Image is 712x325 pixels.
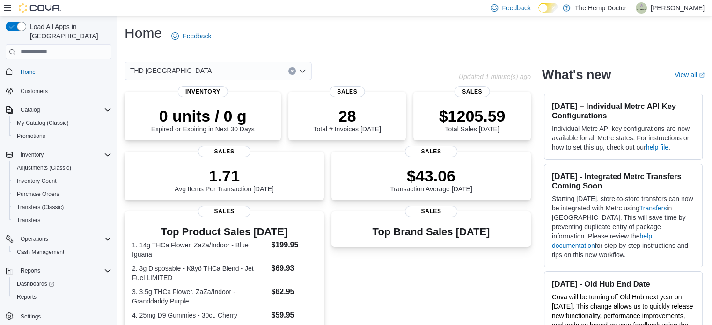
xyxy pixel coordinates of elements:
span: Inventory Count [13,175,111,187]
span: Reports [21,267,40,274]
span: Inventory [21,151,44,159]
span: Home [21,68,36,76]
p: Updated 1 minute(s) ago [459,73,531,80]
span: Sales [330,86,365,97]
div: Expired or Expiring in Next 30 Days [151,107,255,133]
span: Dashboards [13,278,111,289]
span: Promotions [17,132,45,140]
span: Load All Apps in [GEOGRAPHIC_DATA] [26,22,111,41]
button: Customers [2,84,115,98]
span: Catalog [17,104,111,116]
span: Sales [198,206,250,217]
span: Purchase Orders [13,188,111,200]
a: Feedback [168,27,215,45]
span: My Catalog (Classic) [17,119,69,127]
span: Sales [455,86,490,97]
span: Sales [405,206,457,217]
div: Total # Invoices [DATE] [313,107,381,133]
a: Dashboards [13,278,58,289]
a: Adjustments (Classic) [13,162,75,173]
span: Inventory [17,149,111,160]
a: Reports [13,291,40,303]
p: 28 [313,107,381,125]
button: Reports [2,264,115,277]
span: Adjustments (Classic) [17,164,71,172]
dt: 1. 14g THCa Flower, ZaZa/Indoor - Blue Iguana [132,240,267,259]
h1: Home [125,24,162,43]
button: Operations [2,232,115,246]
span: Reports [17,293,37,301]
img: Cova [19,3,61,13]
a: Inventory Count [13,175,60,187]
a: Transfers [639,204,667,212]
span: Settings [17,310,111,322]
span: Reports [13,291,111,303]
div: Avg Items Per Transaction [DATE] [175,166,274,193]
button: Transfers [9,214,115,227]
input: Dark Mode [538,3,558,13]
dd: $199.95 [271,239,316,251]
span: Transfers [17,217,40,224]
button: Inventory [2,148,115,161]
h3: Top Brand Sales [DATE] [373,226,490,238]
h3: Top Product Sales [DATE] [132,226,316,238]
button: Adjustments (Classic) [9,161,115,174]
span: Cash Management [13,246,111,258]
button: Catalog [2,103,115,116]
p: The Hemp Doctor [575,2,626,14]
span: Catalog [21,106,40,114]
p: $43.06 [390,166,472,185]
span: Sales [405,146,457,157]
a: Settings [17,311,44,322]
span: Operations [21,235,48,243]
span: Feedback [183,31,211,41]
svg: External link [699,72,705,78]
span: Sales [198,146,250,157]
button: Purchase Orders [9,188,115,201]
span: Dashboards [17,280,54,288]
p: Individual Metrc API key configurations are now available for all Metrc states. For instructions ... [552,124,695,152]
a: Purchase Orders [13,188,63,200]
p: [PERSON_NAME] [651,2,705,14]
span: Customers [21,87,48,95]
button: Transfers (Classic) [9,201,115,214]
a: View allExternal link [675,71,705,79]
button: Inventory Count [9,174,115,188]
span: Home [17,66,111,78]
span: Transfers [13,215,111,226]
button: Clear input [288,67,296,75]
span: Settings [21,313,41,320]
span: Inventory [178,86,228,97]
a: Dashboards [9,277,115,290]
button: Home [2,65,115,79]
div: Richard Satterfield [636,2,647,14]
span: Inventory Count [17,177,57,185]
p: 0 units / 0 g [151,107,255,125]
a: Customers [17,86,51,97]
a: Cash Management [13,246,68,258]
button: Reports [9,290,115,303]
dd: $62.95 [271,286,316,297]
span: Cash Management [17,248,64,256]
dt: 3. 3.5g THCa Flower, ZaZa/Indoor - Granddaddy Purple [132,287,267,306]
span: Feedback [502,3,530,13]
button: Catalog [17,104,44,116]
h3: [DATE] - Integrated Metrc Transfers Coming Soon [552,172,695,190]
dt: 4. 25mg D9 Gummies - 30ct, Cherry [132,311,267,320]
span: Customers [17,85,111,97]
span: Operations [17,233,111,245]
span: Transfers (Classic) [13,202,111,213]
button: Inventory [17,149,47,160]
a: help file [646,144,668,151]
p: | [630,2,632,14]
button: Settings [2,309,115,323]
button: My Catalog (Classic) [9,116,115,130]
h3: [DATE] - Old Hub End Date [552,279,695,289]
span: Transfers (Classic) [17,203,64,211]
button: Cash Management [9,246,115,259]
p: 1.71 [175,166,274,185]
button: Operations [17,233,52,245]
a: help documentation [552,232,652,249]
button: Open list of options [299,67,306,75]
